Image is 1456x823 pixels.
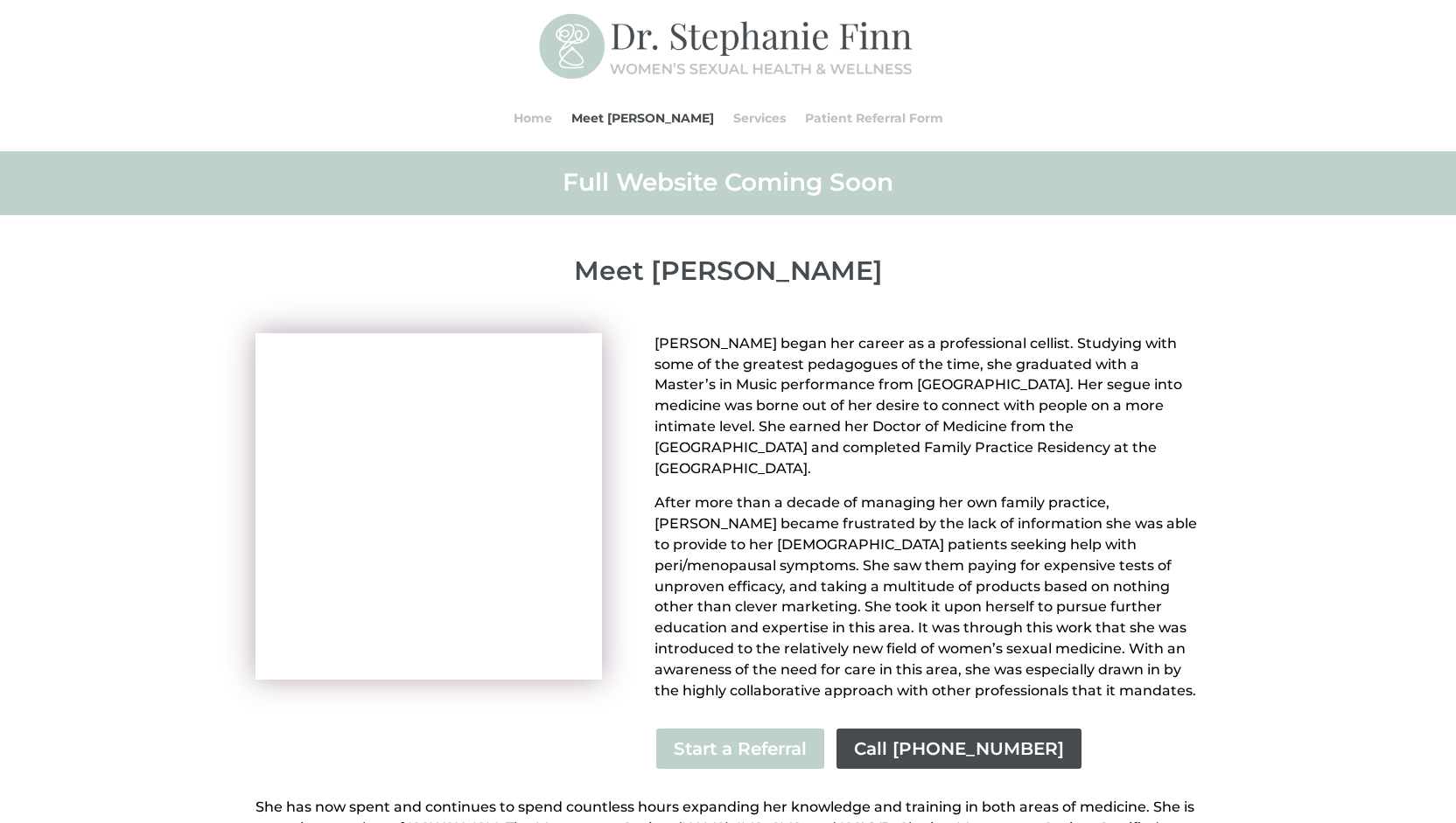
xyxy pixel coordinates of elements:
a: Patient Referral Form [805,85,943,151]
h2: Full Website Coming Soon [255,166,1200,206]
p: [PERSON_NAME] began her career as a professional cellist. Studying with some of the greatest peda... [654,333,1200,493]
p: After more than a decade of managing her own family practice, [PERSON_NAME] became frustrated by ... [654,492,1200,701]
p: Meet [PERSON_NAME] [255,255,1200,287]
a: Start a Referral [654,727,826,771]
a: Services [733,85,786,151]
a: Meet [PERSON_NAME] [571,85,714,151]
a: Home [514,85,552,151]
a: Call [PHONE_NUMBER] [835,727,1083,771]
